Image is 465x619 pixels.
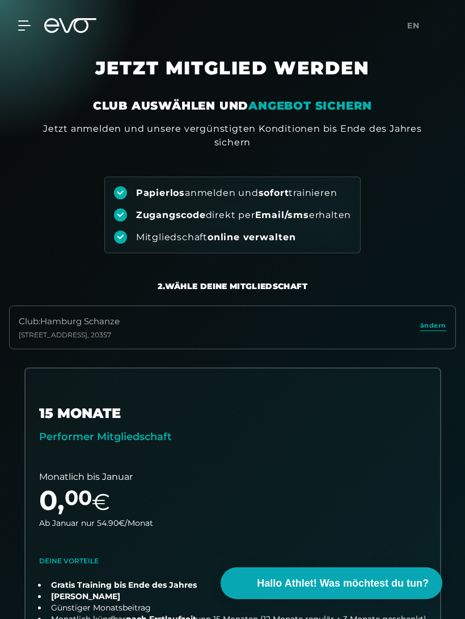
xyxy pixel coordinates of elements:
[208,232,296,242] strong: online verwalten
[407,20,420,31] span: en
[136,187,337,199] div: anmelden und trainieren
[420,321,446,331] span: ändern
[136,187,185,198] strong: Papierlos
[420,321,446,334] a: ändern
[19,315,120,328] div: Club : Hamburg Schanze
[40,122,425,149] div: Jetzt anmelden und unsere vergünstigten Konditionen bis Ende des Jahres sichern
[259,187,289,198] strong: sofort
[221,567,442,599] button: Hallo Athlet! Was möchtest du tun?
[136,210,206,220] strong: Zugangscode
[248,99,372,112] em: ANGEBOT SICHERN
[136,231,296,244] div: Mitgliedschaft
[407,19,426,32] a: en
[257,576,429,591] span: Hallo Athlet! Was möchtest du tun?
[158,281,307,292] div: 2. Wähle deine Mitgliedschaft
[40,57,425,98] h1: JETZT MITGLIED WERDEN
[19,331,120,340] div: [STREET_ADDRESS] , 20357
[93,98,372,114] div: CLUB AUSWÄHLEN UND
[255,210,309,220] strong: Email/sms
[136,209,351,221] div: direkt per erhalten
